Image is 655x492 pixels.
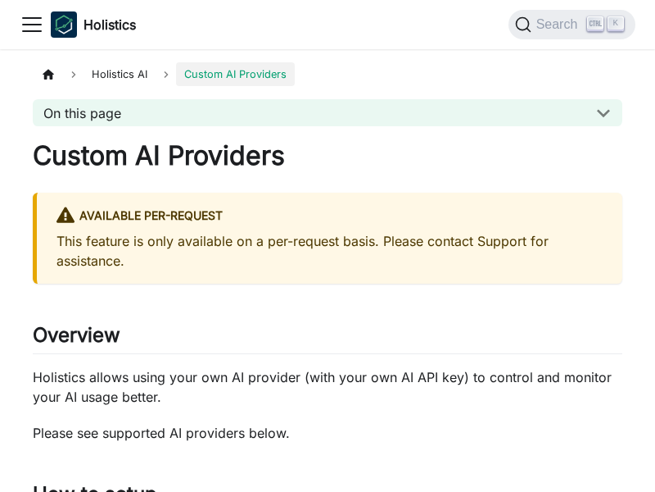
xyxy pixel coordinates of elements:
[33,423,622,443] p: Please see supported AI providers below.
[608,16,624,31] kbd: K
[33,367,622,407] p: Holistics allows using your own AI provider (with your own AI API key) to control and monitor you...
[51,11,77,38] img: Holistics
[176,62,295,86] span: Custom AI Providers
[51,11,136,38] a: HolisticsHolistics
[20,12,44,37] button: Toggle navigation bar
[33,139,622,172] h1: Custom AI Providers
[33,62,622,86] nav: Breadcrumbs
[33,62,64,86] a: Home page
[56,206,603,227] div: Available per-request
[84,15,136,34] b: Holistics
[33,99,622,126] button: On this page
[84,62,156,86] span: Holistics AI
[33,323,622,354] h2: Overview
[508,10,635,39] button: Search (Ctrl+K)
[56,231,603,271] p: This feature is only available on a per-request basis. Please contact Support for assistance.
[531,17,588,32] span: Search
